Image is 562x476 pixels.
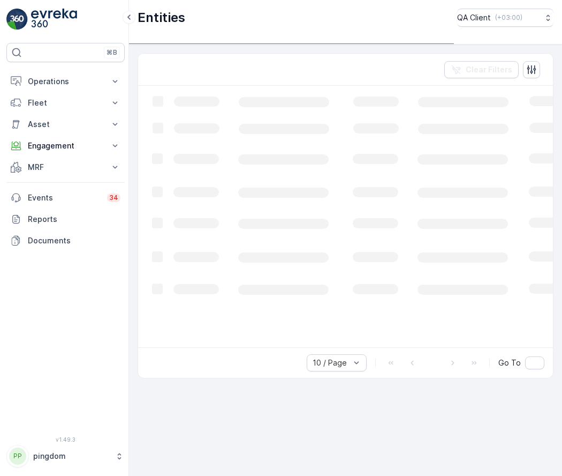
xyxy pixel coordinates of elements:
[495,13,522,22] p: ( +03:00 )
[9,448,26,465] div: PP
[28,162,103,173] p: MRF
[28,98,103,108] p: Fleet
[31,9,77,30] img: logo_light-DOdMpM7g.png
[109,194,118,202] p: 34
[457,9,553,27] button: QA Client(+03:00)
[6,114,125,135] button: Asset
[28,235,120,246] p: Documents
[6,230,125,251] a: Documents
[6,92,125,114] button: Fleet
[28,140,103,151] p: Engagement
[498,358,521,368] span: Go To
[6,71,125,92] button: Operations
[6,209,125,230] a: Reports
[6,157,125,178] button: MRF
[6,187,125,209] a: Events34
[107,48,117,57] p: ⌘B
[33,451,110,462] p: pingdom
[138,9,185,26] p: Entities
[28,119,103,130] p: Asset
[6,135,125,157] button: Engagement
[28,76,103,87] p: Operations
[457,12,491,23] p: QA Client
[28,214,120,225] p: Reports
[444,61,519,78] button: Clear Filters
[6,436,125,443] span: v 1.49.3
[6,9,28,30] img: logo
[28,192,101,203] p: Events
[466,64,512,75] p: Clear Filters
[6,445,125,467] button: PPpingdom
